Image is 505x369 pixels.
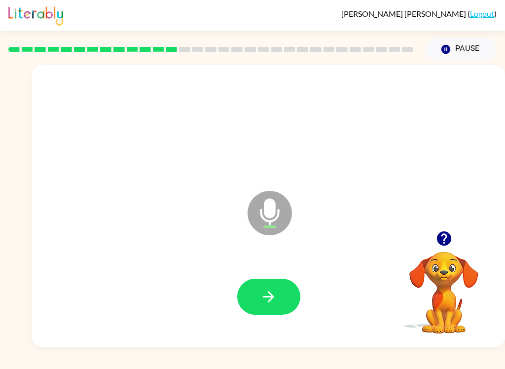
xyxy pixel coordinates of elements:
[425,38,497,61] button: Pause
[341,9,497,18] div: ( )
[8,4,63,26] img: Literably
[470,9,494,18] a: Logout
[395,236,493,335] video: Your browser must support playing .mp4 files to use Literably. Please try using another browser.
[341,9,468,18] span: [PERSON_NAME] [PERSON_NAME]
